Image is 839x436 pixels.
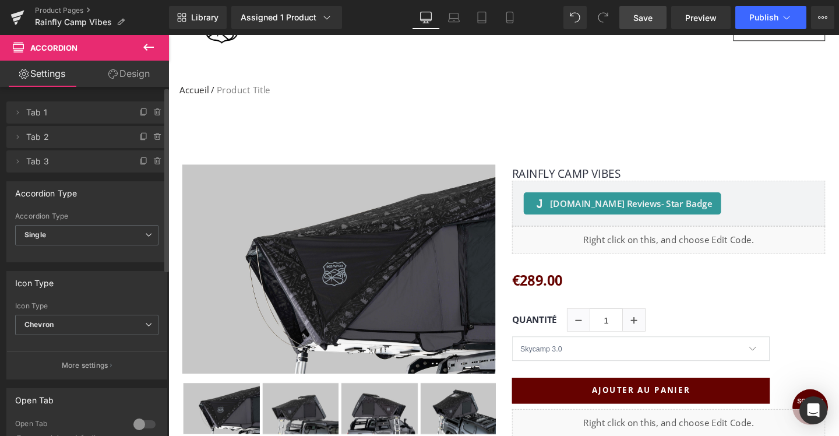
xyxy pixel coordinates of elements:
[35,6,169,15] a: Product Pages
[16,366,96,420] img: Rainfly Camp Vibes
[361,139,475,153] a: Rainfly Camp Vibes
[30,43,77,52] span: Accordion
[735,6,806,29] button: Publish
[496,6,524,29] a: Mobile
[182,366,262,420] img: Rainfly Camp Vibes
[7,351,167,379] button: More settings
[265,366,346,420] img: Rainfly Camp Vibes
[749,13,778,22] span: Publish
[169,6,227,29] a: New Library
[468,6,496,29] a: Tablet
[445,368,548,379] span: AJOUTER AU PANIER
[191,12,218,23] span: Library
[26,101,124,124] span: Tab 1
[15,182,77,198] div: Accordion Type
[16,366,96,427] a: Rainfly Camp Vibes
[412,6,440,29] a: Desktop
[62,360,108,371] p: More settings
[265,366,346,427] a: Rainfly Camp Vibes
[518,171,572,184] span: - Star Badge
[24,230,46,239] b: Single
[591,6,615,29] button: Redo
[182,366,262,427] a: Rainfly Camp Vibes
[15,212,158,220] div: Accordion Type
[361,251,414,266] span: €289.00
[563,6,587,29] button: Undo
[87,61,171,87] a: Design
[401,170,572,184] span: [DOMAIN_NAME] Reviews
[440,6,468,29] a: Laptop
[799,396,827,424] div: Open Intercom Messenger
[633,12,653,24] span: Save
[99,366,179,427] a: Rainfly Camp Vibes
[12,44,693,73] nav: breadcrumbs
[361,360,632,388] button: AJOUTER AU PANIER
[35,17,112,27] span: Rainfly Camp Vibes
[26,126,124,148] span: Tab 2
[15,272,54,288] div: Icon Type
[361,294,419,305] label: Quantité
[15,389,54,405] div: Open Tab
[241,12,333,23] div: Assigned 1 Product
[26,150,124,173] span: Tab 3
[15,302,158,310] div: Icon Type
[12,51,43,66] a: Accueil
[43,51,51,66] span: /
[811,6,834,29] button: More
[99,366,179,420] img: Rainfly Camp Vibes
[671,6,731,29] a: Preview
[24,320,54,329] b: Chevron
[15,419,122,431] div: Open Tab
[15,136,344,356] img: Rainfly Camp Vibes
[685,12,717,24] span: Preview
